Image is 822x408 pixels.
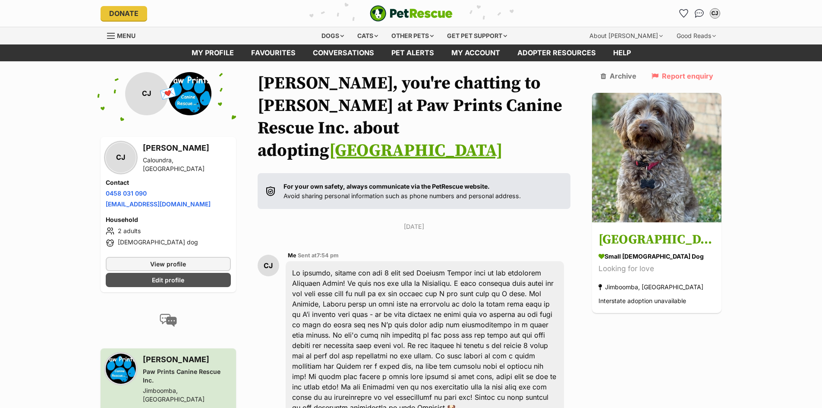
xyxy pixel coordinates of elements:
[693,6,706,20] a: Conversations
[158,84,178,103] span: 💌
[370,5,453,22] a: PetRescue
[601,72,636,80] a: Archive
[243,44,304,61] a: Favourites
[598,252,715,261] div: small [DEMOGRAPHIC_DATA] Dog
[283,183,490,190] strong: For your own safety, always communicate via the PetRescue website.
[583,27,669,44] div: About [PERSON_NAME]
[288,252,296,259] span: Me
[441,27,513,44] div: Get pet support
[101,6,147,21] a: Donate
[652,72,713,80] a: Report enquiry
[106,142,136,173] div: CJ
[258,255,279,276] div: CJ
[708,6,722,20] button: My account
[677,6,691,20] a: Favourites
[125,72,168,115] div: CJ
[160,314,177,327] img: conversation-icon-4a6f8262b818ee0b60e3300018af0b2d0b884aa5de6e9bcb8d3d4eeb1a70a7c4.svg
[298,252,339,259] span: Sent at
[711,9,719,18] div: CJ
[143,367,231,385] div: Paw Prints Canine Rescue Inc.
[329,140,503,161] a: [GEOGRAPHIC_DATA]
[106,238,231,248] li: [DEMOGRAPHIC_DATA] dog
[695,9,704,18] img: chat-41dd97257d64d25036548639549fe6c8038ab92f7586957e7f3b1b290dea8141.svg
[370,5,453,22] img: logo-e224e6f780fb5917bec1dbf3a21bbac754714ae5b6737aabdf751b685950b380.svg
[106,200,211,208] a: [EMAIL_ADDRESS][DOMAIN_NAME]
[106,190,147,197] a: 0458 031 090
[106,257,231,271] a: View profile
[168,72,211,115] img: Paw Prints Canine Rescue Inc. profile pic
[106,273,231,287] a: Edit profile
[106,226,231,236] li: 2 adults
[598,281,703,293] div: Jimboomba, [GEOGRAPHIC_DATA]
[106,354,136,384] img: Paw Prints Canine Rescue Inc. profile pic
[258,72,571,162] h1: [PERSON_NAME], you're chatting to [PERSON_NAME] at Paw Prints Canine Rescue Inc. about adopting
[677,6,722,20] ul: Account quick links
[598,297,686,304] span: Interstate adoption unavailable
[383,44,443,61] a: Pet alerts
[106,178,231,187] h4: Contact
[152,275,184,285] span: Edit profile
[117,32,135,39] span: Menu
[351,27,384,44] div: Cats
[143,386,231,404] div: Jimboomba, [GEOGRAPHIC_DATA]
[671,27,722,44] div: Good Reads
[107,27,142,43] a: Menu
[592,93,721,222] img: Brooklyn
[317,252,339,259] span: 7:54 pm
[304,44,383,61] a: conversations
[150,259,186,269] span: View profile
[106,215,231,224] h4: Household
[443,44,509,61] a: My account
[509,44,605,61] a: Adopter resources
[605,44,639,61] a: Help
[592,224,721,313] a: [GEOGRAPHIC_DATA] small [DEMOGRAPHIC_DATA] Dog Looking for love Jimboomba, [GEOGRAPHIC_DATA] Inte...
[143,354,231,366] h3: [PERSON_NAME]
[258,222,571,231] p: [DATE]
[143,156,231,173] div: Caloundra, [GEOGRAPHIC_DATA]
[183,44,243,61] a: My profile
[143,142,231,154] h3: [PERSON_NAME]
[315,27,350,44] div: Dogs
[598,230,715,250] h3: [GEOGRAPHIC_DATA]
[385,27,440,44] div: Other pets
[598,263,715,275] div: Looking for love
[283,182,521,200] p: Avoid sharing personal information such as phone numbers and personal address.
